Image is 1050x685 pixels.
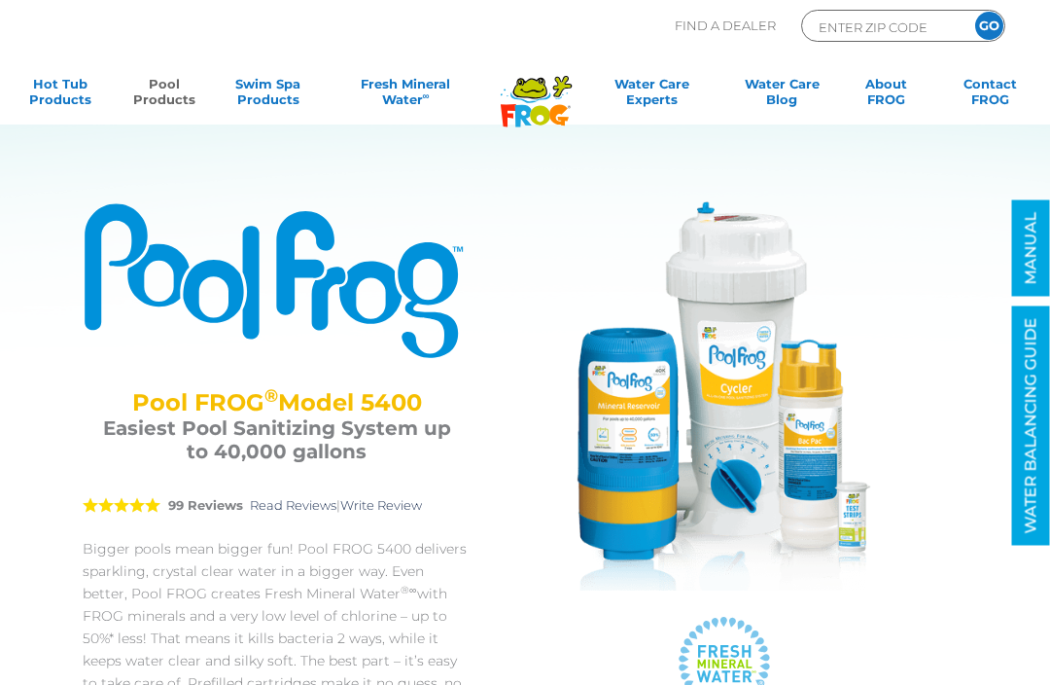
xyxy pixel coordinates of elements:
[250,497,336,513] a: Read Reviews
[227,76,308,115] a: Swim SpaProducts
[83,201,471,360] img: Product Logo
[264,385,278,407] sup: ®
[675,10,776,42] p: Find A Dealer
[1012,200,1050,297] a: MANUAL
[83,475,471,538] div: |
[168,497,243,513] strong: 99 Reviews
[490,51,582,127] img: Frog Products Logo
[742,76,822,115] a: Water CareBlog
[950,76,1031,115] a: ContactFROG
[846,76,927,115] a: AboutFROG
[123,76,204,115] a: PoolProducts
[1012,306,1050,546] a: WATER BALANCING GUIDE
[340,497,422,513] a: Write Review
[975,12,1003,40] input: GO
[332,76,479,115] a: Fresh MineralWater∞
[423,90,430,101] sup: ∞
[401,584,417,596] sup: ®∞
[83,497,160,513] span: 5
[102,416,451,463] h3: Easiest Pool Sanitizing System up to 40,000 gallons
[585,76,718,115] a: Water CareExperts
[102,389,451,416] h2: Pool FROG Model 5400
[19,76,100,115] a: Hot TubProducts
